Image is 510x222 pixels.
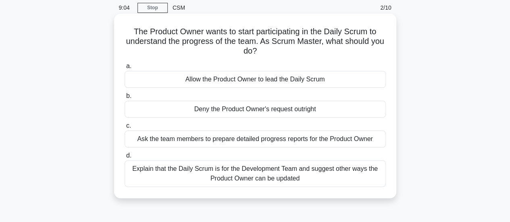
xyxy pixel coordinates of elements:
[125,71,386,88] div: Allow the Product Owner to lead the Daily Scrum
[126,122,131,129] span: c.
[124,27,387,56] h5: The Product Owner wants to start participating in the Daily Scrum to understand the progress of t...
[126,62,131,69] span: a.
[125,131,386,147] div: Ask the team members to prepare detailed progress reports for the Product Owner
[126,92,131,99] span: b.
[125,160,386,187] div: Explain that the Daily Scrum is for the Development Team and suggest other ways the Product Owner...
[137,3,168,13] a: Stop
[126,152,131,159] span: d.
[125,101,386,118] div: Deny the Product Owner's request outright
